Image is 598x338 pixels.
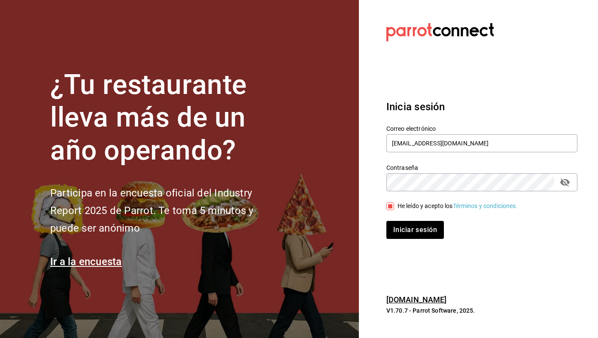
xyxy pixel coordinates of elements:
[50,69,282,167] h1: ¿Tu restaurante lleva más de un año operando?
[386,306,577,315] p: V1.70.7 - Parrot Software, 2025.
[558,175,572,190] button: passwordField
[398,202,518,211] div: He leído y acepto los
[453,202,518,209] a: Términos y condiciones.
[386,134,577,152] input: Ingresa tu correo electrónico
[386,295,447,304] a: [DOMAIN_NAME]
[386,125,577,131] label: Correo electrónico
[386,164,577,170] label: Contraseña
[386,221,444,239] button: Iniciar sesión
[50,256,122,268] a: Ir a la encuesta
[386,99,577,115] h3: Inicia sesión
[50,184,282,237] h2: Participa en la encuesta oficial del Industry Report 2025 de Parrot. Te toma 5 minutos y puede se...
